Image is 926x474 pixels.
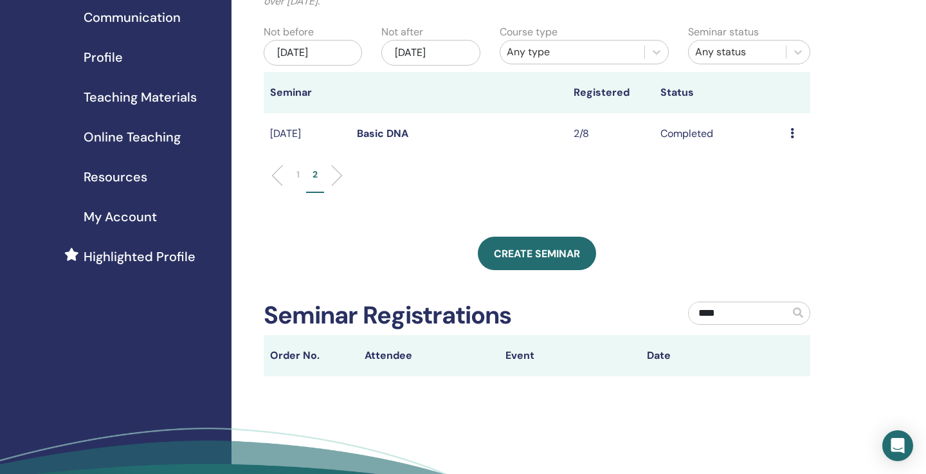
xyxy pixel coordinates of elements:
div: [DATE] [381,40,480,66]
span: Profile [84,48,123,67]
p: 1 [296,168,300,181]
th: Date [640,335,782,376]
h2: Seminar Registrations [264,301,511,331]
div: Any status [695,44,779,60]
span: My Account [84,207,157,226]
div: [DATE] [264,40,362,66]
p: 2 [313,168,318,181]
td: Completed [654,113,784,155]
label: Seminar status [688,24,759,40]
div: Open Intercom Messenger [882,430,913,461]
td: [DATE] [264,113,350,155]
label: Not after [381,24,423,40]
th: Status [654,72,784,113]
label: Course type [500,24,558,40]
span: Highlighted Profile [84,247,195,266]
th: Order No. [264,335,358,376]
span: Teaching Materials [84,87,197,107]
div: Any type [507,44,638,60]
label: Not before [264,24,314,40]
span: Create seminar [494,247,580,260]
span: Communication [84,8,181,27]
th: Attendee [358,335,500,376]
td: 2/8 [567,113,654,155]
a: Basic DNA [357,127,408,140]
th: Seminar [264,72,350,113]
a: Create seminar [478,237,596,270]
span: Resources [84,167,147,187]
span: Online Teaching [84,127,181,147]
th: Event [499,335,640,376]
th: Registered [567,72,654,113]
